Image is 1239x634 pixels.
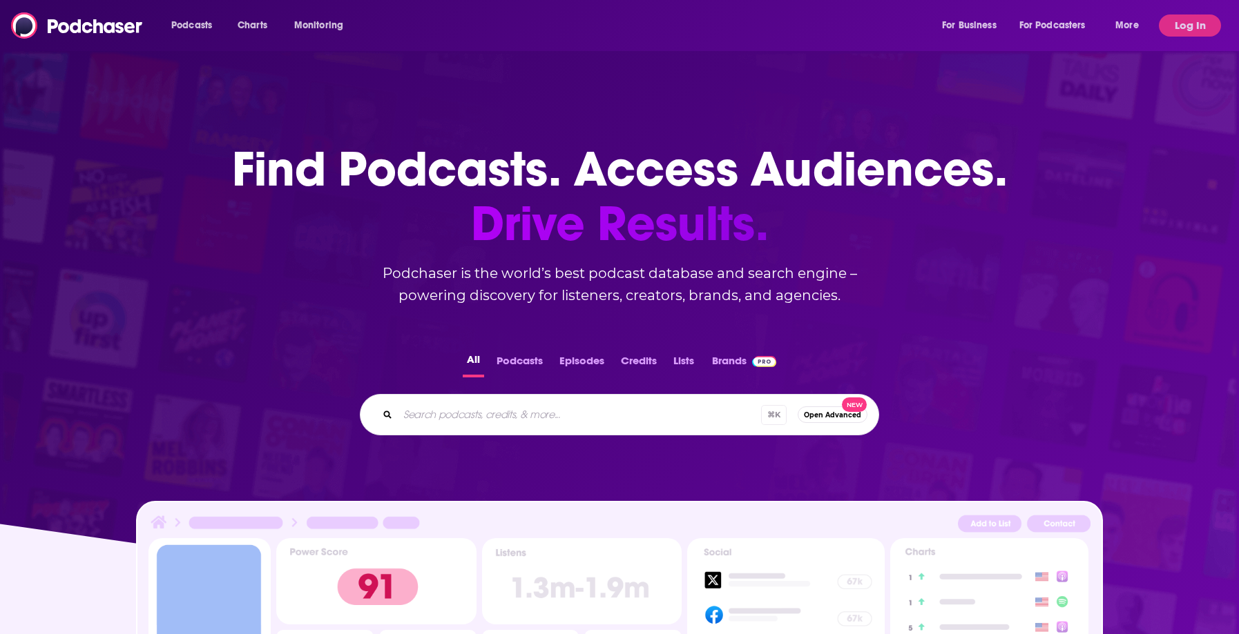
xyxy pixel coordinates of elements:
[932,14,1014,37] button: open menu
[285,14,361,37] button: open menu
[238,16,267,35] span: Charts
[232,197,1008,251] span: Drive Results.
[752,356,776,367] img: Podchaser Pro
[555,350,608,377] button: Episodes
[942,16,997,35] span: For Business
[148,513,1091,537] img: Podcast Insights Header
[162,14,230,37] button: open menu
[482,538,682,624] img: Podcast Insights Listens
[343,262,896,306] h2: Podchaser is the world’s best podcast database and search engine – powering discovery for listene...
[492,350,547,377] button: Podcasts
[276,538,476,624] img: Podcast Insights Power score
[360,394,879,435] div: Search podcasts, credits, & more...
[712,350,776,377] a: BrandsPodchaser Pro
[11,12,144,39] img: Podchaser - Follow, Share and Rate Podcasts
[1115,16,1139,35] span: More
[463,350,484,377] button: All
[1106,14,1156,37] button: open menu
[842,397,867,412] span: New
[798,406,867,423] button: Open AdvancedNew
[294,16,343,35] span: Monitoring
[232,142,1008,251] h1: Find Podcasts. Access Audiences.
[669,350,698,377] button: Lists
[1159,14,1221,37] button: Log In
[398,404,761,426] input: Search podcasts, credits, & more...
[617,350,661,377] button: Credits
[1010,14,1106,37] button: open menu
[171,16,212,35] span: Podcasts
[761,405,787,425] span: ⌘ K
[229,14,276,37] a: Charts
[804,411,861,419] span: Open Advanced
[1019,16,1086,35] span: For Podcasters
